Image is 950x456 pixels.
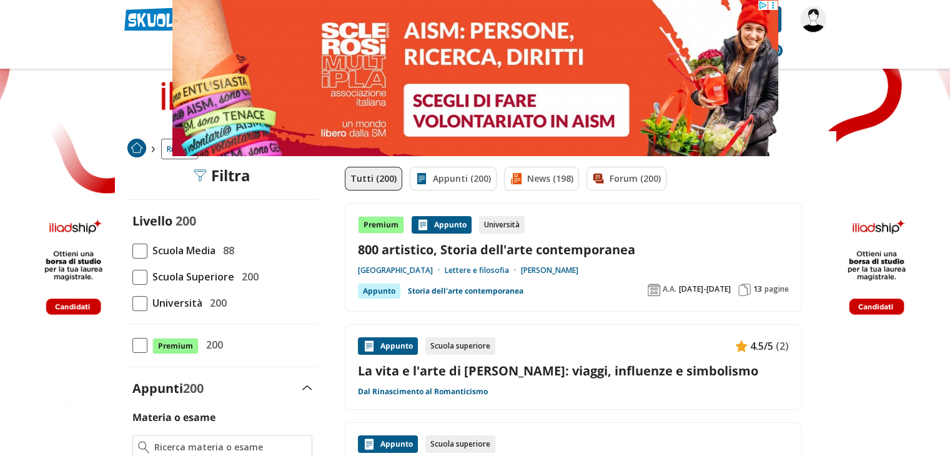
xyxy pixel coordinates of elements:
[183,380,204,397] span: 200
[679,284,731,294] span: [DATE]-[DATE]
[800,6,826,32] img: Bianca445566
[205,295,227,311] span: 200
[417,219,429,231] img: Appunti contenuto
[132,380,204,397] label: Appunti
[738,284,751,296] img: Pagine
[194,169,206,182] img: Filtra filtri mobile
[592,172,605,185] img: Forum filtro contenuto
[132,410,215,424] label: Materia o esame
[363,438,375,450] img: Appunti contenuto
[358,362,789,379] a: La vita e l'arte di [PERSON_NAME]: viaggi, influenze e simbolismo
[363,340,375,352] img: Appunti contenuto
[521,265,578,275] a: [PERSON_NAME]
[138,441,150,454] img: Ricerca materia o esame
[648,284,660,296] img: Anno accademico
[510,172,522,185] img: News filtro contenuto
[358,284,400,299] div: Appunto
[425,337,495,355] div: Scuola superiore
[152,338,199,354] span: Premium
[302,385,312,390] img: Apri e chiudi sezione
[127,139,146,157] img: Home
[161,139,198,159] a: Ricerca
[663,284,676,294] span: A.A.
[445,265,521,275] a: Lettere e filosofia
[358,337,418,355] div: Appunto
[358,435,418,453] div: Appunto
[218,242,234,259] span: 88
[358,241,789,258] a: 800 artistico, Storia dell'arte contemporanea
[127,139,146,159] a: Home
[358,387,488,397] a: Dal Rinascimento al Romanticismo
[345,167,402,191] a: Tutti (200)
[735,340,748,352] img: Appunti contenuto
[479,216,525,234] div: Università
[154,441,306,454] input: Ricerca materia o esame
[753,284,762,294] span: 13
[176,212,196,229] span: 200
[504,167,579,191] a: News (198)
[410,167,497,191] a: Appunti (200)
[764,284,789,294] span: pagine
[412,216,472,234] div: Appunto
[776,338,789,354] span: (2)
[415,172,428,185] img: Appunti filtro contenuto
[201,337,223,353] span: 200
[147,242,215,259] span: Scuola Media
[408,284,523,299] a: Storia dell'arte contemporanea
[237,269,259,285] span: 200
[194,167,250,184] div: Filtra
[750,338,773,354] span: 4.5/5
[132,212,172,229] label: Livello
[586,167,666,191] a: Forum (200)
[425,435,495,453] div: Scuola superiore
[358,216,404,234] div: Premium
[358,265,445,275] a: [GEOGRAPHIC_DATA]
[147,295,202,311] span: Università
[147,269,234,285] span: Scuola Superiore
